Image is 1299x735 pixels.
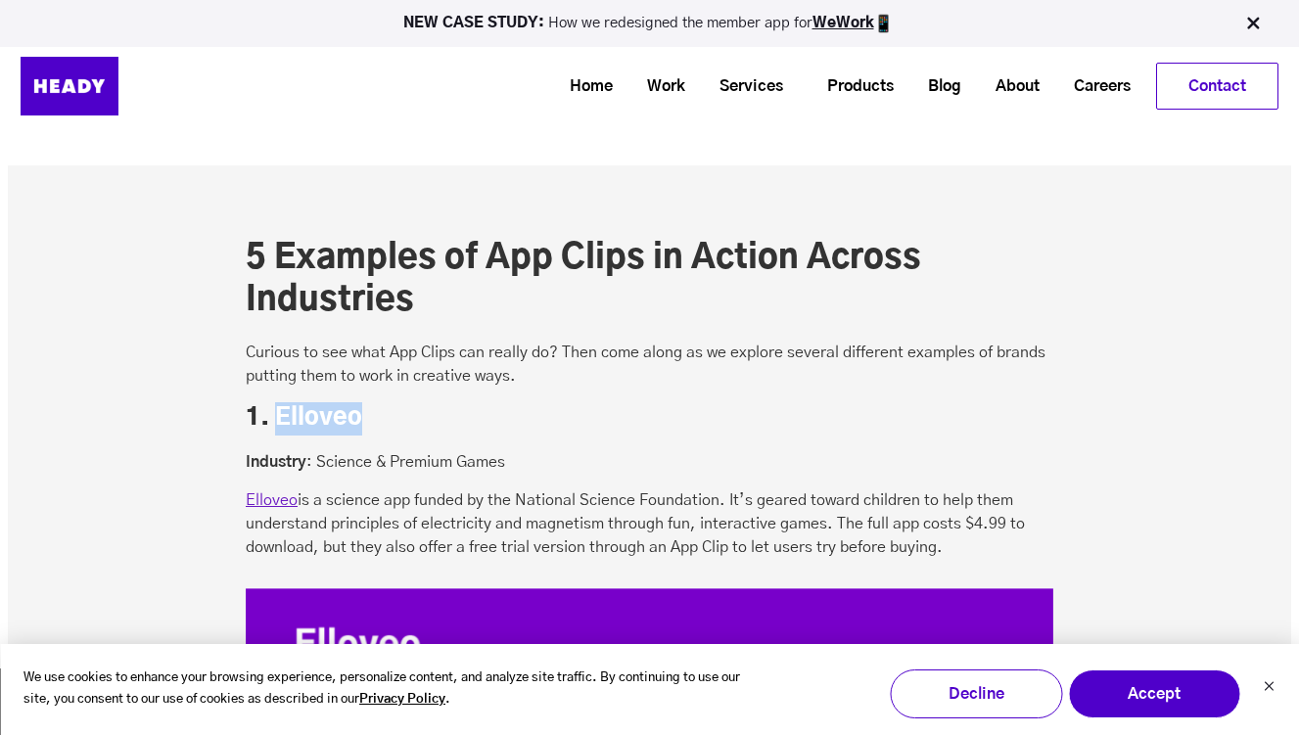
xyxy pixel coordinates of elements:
img: Heady_Logo_Web-01 (1) [21,57,118,115]
a: Privacy Policy [359,689,445,712]
button: Decline [890,669,1062,718]
strong: Industry [246,454,306,470]
a: Elloveo [246,492,298,508]
a: Home [545,69,623,105]
a: Contact [1157,64,1277,109]
p: is a science app funded by the National Science Foundation. It’s geared toward children to help t... [246,488,1053,559]
a: WeWork [812,16,874,30]
a: Careers [1049,69,1140,105]
p: : Science & Premium Games [246,450,1053,474]
strong: NEW CASE STUDY: [403,16,548,30]
a: Products [803,69,904,105]
a: About [971,69,1049,105]
p: Curious to see what App Clips can really do? Then come along as we explore several different exam... [246,341,1053,388]
a: Blog [904,69,971,105]
div: Navigation Menu [167,63,1278,110]
img: app emoji [874,14,894,33]
a: Work [623,69,695,105]
button: Accept [1068,669,1240,718]
button: Dismiss cookie banner [1263,678,1275,699]
p: We use cookies to enhance your browsing experience, personalize content, and analyze site traffic... [23,667,756,712]
p: How we redesigned the member app for [9,14,1290,33]
h2: 5 Examples of App Clips in Action Across Industries [246,238,1053,321]
h3: 1. Elloveo [246,402,1053,436]
a: Services [695,69,793,105]
img: Close Bar [1243,14,1263,33]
